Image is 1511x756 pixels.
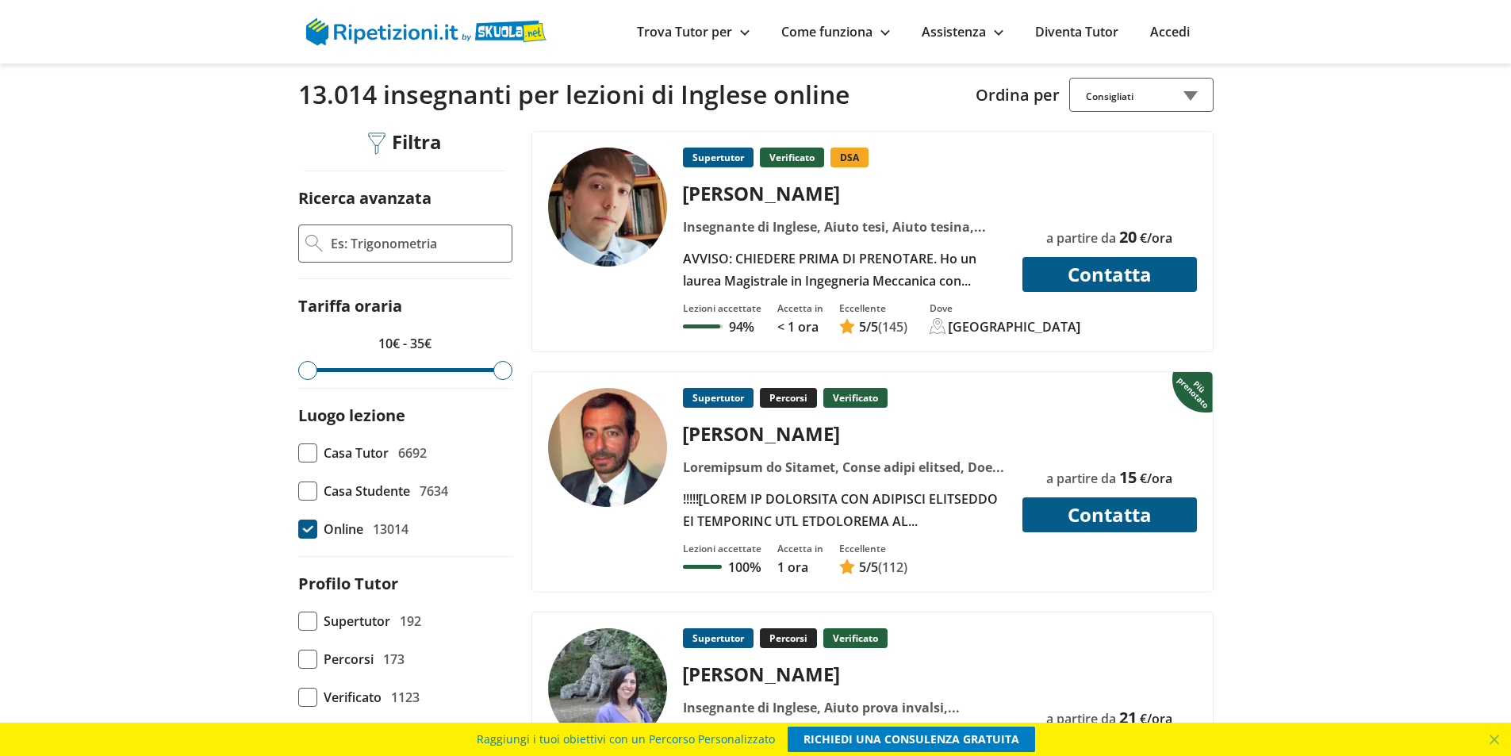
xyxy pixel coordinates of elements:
span: /5 [859,558,878,576]
img: Filtra filtri mobile [368,132,385,155]
span: (145) [878,318,907,336]
span: Online [324,518,363,540]
span: a partire da [1046,710,1116,727]
div: Insegnante di Inglese, Aiuto tesi, Aiuto tesina, Algebra, Chimica, Costruzioni, Dsa (disturbi del... [677,216,1012,238]
span: €/ora [1140,229,1172,247]
a: Accedi [1150,23,1190,40]
label: Ordina per [976,84,1060,106]
div: AVVISO: CHIEDERE PRIMA DI PRENOTARE. Ho un laurea Magistrale in Ingegneria Meccanica con votazion... [677,248,1012,292]
p: Percorsi [760,628,817,648]
div: Filtra [362,131,448,155]
a: RICHIEDI UNA CONSULENZA GRATUITA [788,727,1035,752]
span: 20 [1119,226,1137,248]
a: Assistenza [922,23,1003,40]
button: Contatta [1022,257,1197,292]
div: [PERSON_NAME] [677,180,1012,206]
a: Diventa Tutor [1035,23,1118,40]
span: Percorsi [324,648,374,670]
a: 5/5(112) [839,558,907,576]
div: Consigliati [1069,78,1214,112]
img: tutor a Roma - Martina [548,628,667,747]
div: [PERSON_NAME] [677,661,1012,687]
p: Supertutor [683,388,754,408]
div: Loremipsum do Sitamet, Conse adipi elitsed, Doeiu temp, Incid utlabo, Etdolore magn, Aliquaen, Ad... [677,456,1012,478]
span: 6692 [398,442,427,464]
p: 10€ - 35€ [298,332,512,355]
p: < 1 ora [777,318,823,336]
p: Supertutor [683,148,754,167]
span: 15 [1119,466,1137,488]
p: DSA [830,148,869,167]
div: [GEOGRAPHIC_DATA] [949,318,1081,336]
span: €/ora [1140,710,1172,727]
img: tutor a Roma - Daniele [548,148,667,267]
p: Percorsi [760,388,817,408]
img: Ricerca Avanzata [305,235,323,252]
span: 173 [383,648,405,670]
label: Ricerca avanzata [298,187,431,209]
img: Piu prenotato [1172,370,1216,413]
a: Trova Tutor per [637,23,750,40]
span: a partire da [1046,229,1116,247]
a: Come funziona [781,23,890,40]
p: 100% [728,558,761,576]
span: 7634 [420,480,448,502]
input: Es: Trigonometria [329,232,505,255]
div: Accetta in [777,542,823,555]
span: Supertutor [324,610,390,632]
span: 5 [859,318,866,336]
h2: 13.014 insegnanti per lezioni di Inglese online [298,79,964,109]
span: Raggiungi i tuoi obiettivi con un Percorso Personalizzato [477,727,775,752]
div: Lezioni accettate [683,542,761,555]
span: 5 [859,558,866,576]
span: Casa Tutor [324,442,389,464]
span: a partire da [1046,470,1116,487]
p: Verificato [823,628,888,648]
label: Tariffa oraria [298,295,402,317]
a: 5/5(145) [839,318,907,336]
span: (112) [878,558,907,576]
span: Casa Studente [324,480,410,502]
div: Lezioni accettate [683,301,761,315]
span: €/ora [1140,470,1172,487]
label: Luogo lezione [298,405,405,426]
span: 21 [1119,707,1137,728]
span: 192 [400,610,421,632]
button: Contatta [1022,497,1197,532]
p: Supertutor [683,628,754,648]
div: Insegnante di Inglese, Aiuto prova invalsi, Brasiliano, Business english, Doposcuola, Inglese a1,... [677,697,1012,719]
span: /5 [859,318,878,336]
div: Accetta in [777,301,823,315]
div: Dove [930,301,1081,315]
img: logo Skuola.net | Ripetizioni.it [306,18,546,45]
p: 1 ora [777,558,823,576]
img: tutor a ROMA - ANDREA [548,388,667,507]
div: !!!!![LOREM IP DOLORSITA CON ADIPISCI ELITSEDDO EI TEMPORINC UTL ETDOLOREMA AL ENIMADMINIMVE' QU ... [677,488,1012,532]
p: 94% [729,318,754,336]
span: 13014 [373,518,408,540]
span: 1123 [391,686,420,708]
p: Verificato [760,148,824,167]
div: Eccellente [839,542,907,555]
label: Profilo Tutor [298,573,398,594]
a: logo Skuola.net | Ripetizioni.it [306,21,546,39]
div: Eccellente [839,301,907,315]
div: [PERSON_NAME] [677,420,1012,447]
p: Verificato [823,388,888,408]
span: Verificato [324,686,382,708]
